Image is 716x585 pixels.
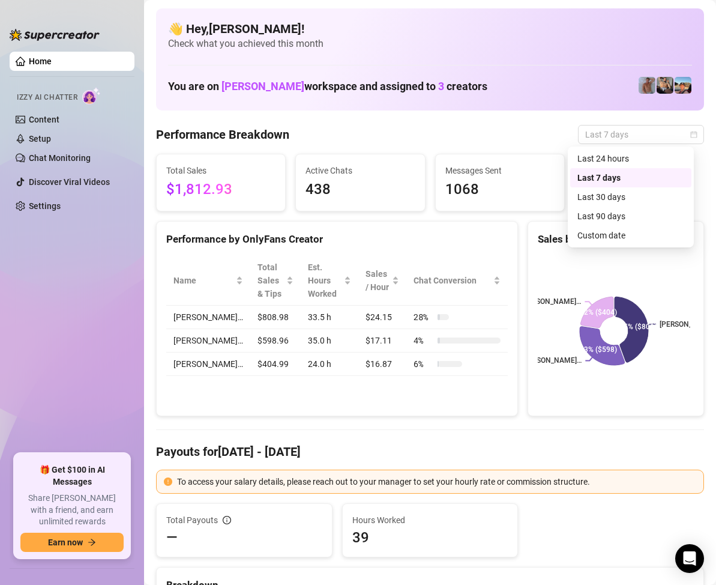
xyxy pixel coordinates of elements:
span: 39 [352,528,508,547]
text: [PERSON_NAME]… [522,298,582,306]
span: Last 7 days [585,126,697,144]
div: Last 30 days [577,190,684,204]
a: Settings [29,201,61,211]
span: — [166,528,178,547]
td: 24.0 h [301,353,358,376]
div: Last 7 days [577,171,684,184]
span: 1068 [445,178,555,201]
span: exclamation-circle [164,477,172,486]
th: Chat Conversion [406,256,508,306]
span: 🎁 Get $100 in AI Messages [20,464,124,488]
a: Chat Monitoring [29,153,91,163]
div: Custom date [577,229,684,242]
div: Performance by OnlyFans Creator [166,231,508,247]
div: Last 30 days [570,187,691,207]
span: arrow-right [88,538,96,547]
td: $16.87 [358,353,407,376]
span: Total Payouts [166,514,218,527]
span: Izzy AI Chatter [17,92,77,103]
h4: Performance Breakdown [156,126,289,143]
span: 3 [438,80,444,92]
img: Joey [639,77,655,94]
span: Name [173,274,233,287]
div: Est. Hours Worked [308,261,341,300]
th: Name [166,256,250,306]
td: $17.11 [358,329,407,353]
img: George [657,77,673,94]
th: Sales / Hour [358,256,407,306]
span: 4 % [414,334,433,347]
div: Custom date [570,226,691,245]
td: 35.0 h [301,329,358,353]
span: Check what you achieved this month [168,37,692,50]
td: [PERSON_NAME]… [166,306,250,329]
h4: Payouts for [DATE] - [DATE] [156,443,704,460]
a: Content [29,115,59,124]
span: Sales / Hour [366,267,390,294]
span: Active Chats [305,164,415,177]
td: [PERSON_NAME]… [166,353,250,376]
span: 438 [305,178,415,201]
img: logo-BBDzfeDw.svg [10,29,100,41]
div: Sales by OnlyFans Creator [538,231,694,247]
div: Last 90 days [577,210,684,223]
span: 6 % [414,357,433,371]
th: Total Sales & Tips [250,256,301,306]
img: AI Chatter [82,87,101,105]
span: 28 % [414,311,433,324]
text: [PERSON_NAME]… [522,357,582,365]
td: $598.96 [250,329,301,353]
td: [PERSON_NAME]… [166,329,250,353]
span: Chat Conversion [414,274,491,287]
img: Zach [675,77,691,94]
span: Total Sales & Tips [257,261,284,300]
a: Home [29,56,52,66]
span: $1,812.93 [166,178,275,201]
td: $808.98 [250,306,301,329]
td: 33.5 h [301,306,358,329]
td: $404.99 [250,353,301,376]
span: Total Sales [166,164,275,177]
div: To access your salary details, please reach out to your manager to set your hourly rate or commis... [177,475,696,488]
span: Share [PERSON_NAME] with a friend, and earn unlimited rewards [20,493,124,528]
h4: 👋 Hey, [PERSON_NAME] ! [168,20,692,37]
h1: You are on workspace and assigned to creators [168,80,487,93]
span: calendar [690,131,697,138]
div: Last 24 hours [577,152,684,165]
span: [PERSON_NAME] [221,80,304,92]
td: $24.15 [358,306,407,329]
span: Messages Sent [445,164,555,177]
div: Last 90 days [570,207,691,226]
span: Hours Worked [352,514,508,527]
div: Last 24 hours [570,149,691,168]
button: Earn nowarrow-right [20,533,124,552]
div: Open Intercom Messenger [675,544,704,573]
a: Discover Viral Videos [29,177,110,187]
span: info-circle [223,516,231,524]
a: Setup [29,134,51,144]
span: Earn now [48,538,83,547]
div: Last 7 days [570,168,691,187]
